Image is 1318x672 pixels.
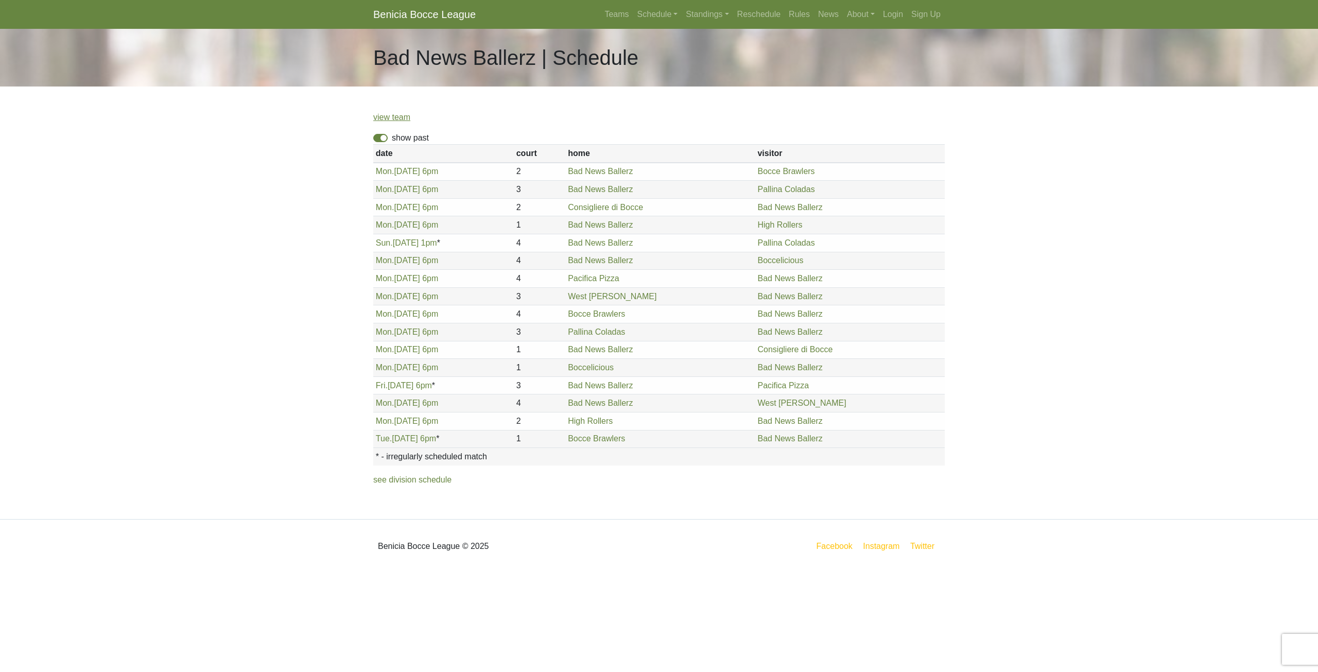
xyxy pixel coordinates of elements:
[376,238,437,247] a: Sun.[DATE] 1pm
[514,359,565,377] td: 1
[568,292,656,301] a: West [PERSON_NAME]
[757,238,814,247] a: Pallina Coladas
[568,274,619,283] a: Pacifica Pizza
[376,274,394,283] span: Mon.
[568,417,613,425] a: High Rollers
[568,363,614,372] a: Boccelicious
[373,145,514,163] th: date
[376,381,432,390] a: Fri.[DATE] 6pm
[785,4,814,25] a: Rules
[514,252,565,270] td: 4
[568,309,625,318] a: Bocce Brawlers
[376,363,394,372] span: Mon.
[757,292,822,301] a: Bad News Ballerz
[908,540,943,553] a: Twitter
[373,113,410,122] a: view team
[376,309,394,318] span: Mon.
[757,309,822,318] a: Bad News Ballerz
[373,448,945,466] th: * - irregularly scheduled match
[757,363,822,372] a: Bad News Ballerz
[568,381,633,390] a: Bad News Ballerz
[376,363,439,372] a: Mon.[DATE] 6pm
[376,274,439,283] a: Mon.[DATE] 6pm
[514,305,565,323] td: 4
[376,203,394,212] span: Mon.
[514,323,565,341] td: 3
[757,203,822,212] a: Bad News Ballerz
[373,4,476,25] a: Benicia Bocce League
[373,475,452,484] a: see division schedule
[757,417,822,425] a: Bad News Ballerz
[514,287,565,305] td: 3
[392,132,429,144] label: show past
[514,216,565,234] td: 1
[814,4,843,25] a: News
[814,540,855,553] a: Facebook
[376,220,394,229] span: Mon.
[757,185,814,194] a: Pallina Coladas
[633,4,682,25] a: Schedule
[376,434,392,443] span: Tue.
[376,328,394,336] span: Mon.
[843,4,879,25] a: About
[376,185,439,194] a: Mon.[DATE] 6pm
[376,167,439,176] a: Mon.[DATE] 6pm
[757,167,814,176] a: Bocce Brawlers
[514,181,565,199] td: 3
[757,381,809,390] a: Pacifica Pizza
[568,328,625,336] a: Pallina Coladas
[861,540,901,553] a: Instagram
[376,381,388,390] span: Fri.
[757,345,833,354] a: Consigliere di Bocce
[757,274,822,283] a: Bad News Ballerz
[376,203,439,212] a: Mon.[DATE] 6pm
[568,185,633,194] a: Bad News Ballerz
[514,145,565,163] th: court
[568,256,633,265] a: Bad News Ballerz
[376,256,394,265] span: Mon.
[757,399,846,407] a: West [PERSON_NAME]
[376,399,439,407] a: Mon.[DATE] 6pm
[514,198,565,216] td: 2
[376,309,439,318] a: Mon.[DATE] 6pm
[376,256,439,265] a: Mon.[DATE] 6pm
[373,45,638,70] h1: Bad News Ballerz | Schedule
[514,430,565,448] td: 1
[514,376,565,394] td: 3
[376,328,439,336] a: Mon.[DATE] 6pm
[376,292,394,301] span: Mon.
[733,4,785,25] a: Reschedule
[568,399,633,407] a: Bad News Ballerz
[376,417,394,425] span: Mon.
[376,417,439,425] a: Mon.[DATE] 6pm
[568,220,633,229] a: Bad News Ballerz
[568,345,633,354] a: Bad News Ballerz
[755,145,945,163] th: visitor
[568,238,633,247] a: Bad News Ballerz
[376,292,439,301] a: Mon.[DATE] 6pm
[757,434,822,443] a: Bad News Ballerz
[376,220,439,229] a: Mon.[DATE] 6pm
[600,4,633,25] a: Teams
[366,528,659,565] div: Benicia Bocce League © 2025
[879,4,907,25] a: Login
[514,234,565,252] td: 4
[376,434,436,443] a: Tue.[DATE] 6pm
[376,345,439,354] a: Mon.[DATE] 6pm
[514,163,565,181] td: 2
[568,203,643,212] a: Consigliere di Bocce
[376,399,394,407] span: Mon.
[376,238,393,247] span: Sun.
[757,220,802,229] a: High Rollers
[514,412,565,430] td: 2
[514,394,565,412] td: 4
[568,434,625,443] a: Bocce Brawlers
[682,4,733,25] a: Standings
[568,167,633,176] a: Bad News Ballerz
[514,270,565,288] td: 4
[376,345,394,354] span: Mon.
[376,167,394,176] span: Mon.
[514,341,565,359] td: 1
[757,328,822,336] a: Bad News Ballerz
[376,185,394,194] span: Mon.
